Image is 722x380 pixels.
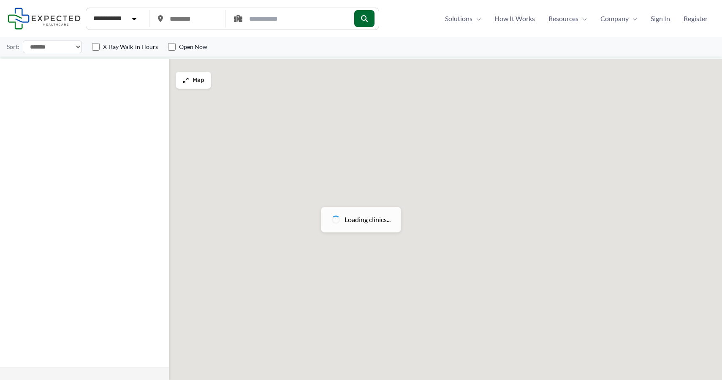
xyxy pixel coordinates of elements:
[103,43,158,51] label: X-Ray Walk-in Hours
[445,12,472,25] span: Solutions
[594,12,644,25] a: CompanyMenu Toggle
[182,77,189,84] img: Maximize
[651,12,670,25] span: Sign In
[472,12,481,25] span: Menu Toggle
[644,12,677,25] a: Sign In
[494,12,535,25] span: How It Works
[629,12,637,25] span: Menu Toggle
[438,12,488,25] a: SolutionsMenu Toggle
[542,12,594,25] a: ResourcesMenu Toggle
[176,72,211,89] button: Map
[179,43,207,51] label: Open Now
[578,12,587,25] span: Menu Toggle
[7,41,19,52] label: Sort:
[193,77,204,84] span: Map
[488,12,542,25] a: How It Works
[600,12,629,25] span: Company
[8,8,81,29] img: Expected Healthcare Logo - side, dark font, small
[684,12,708,25] span: Register
[548,12,578,25] span: Resources
[345,213,391,226] span: Loading clinics...
[677,12,714,25] a: Register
